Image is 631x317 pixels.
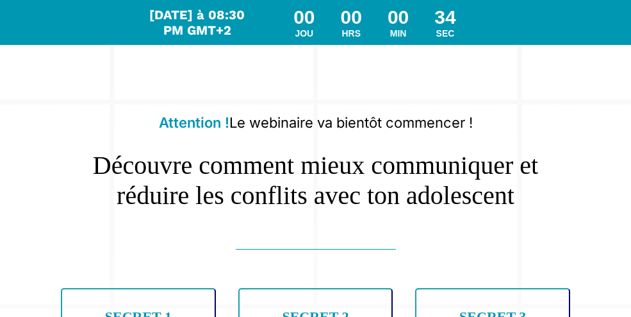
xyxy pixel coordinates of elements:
div: 34 [434,6,455,28]
div: MIN [388,28,409,39]
div: 00 [388,6,409,28]
h2: Le webinaire va bientôt commencer ! [54,108,577,137]
div: HRS [341,28,362,39]
div: Le webinar commence dans... [138,7,256,38]
b: Attention ! [159,114,229,131]
div: JOU [293,28,315,39]
h1: Découvre comment mieux communiquer et réduire les conflits avec ton adolescent [54,137,577,210]
div: 00 [293,6,315,28]
div: SEC [434,28,455,39]
div: 00 [341,6,362,28]
span: [DATE] à 08:30 PM GMT+2 [149,7,245,38]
